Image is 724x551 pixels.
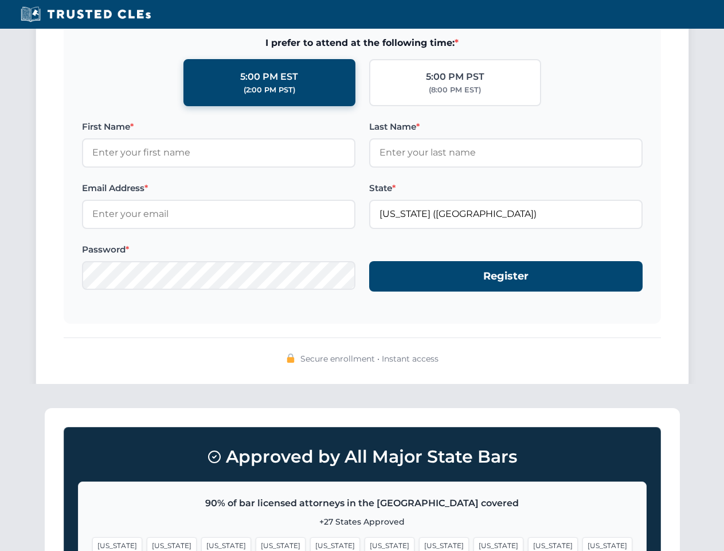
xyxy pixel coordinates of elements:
[82,138,355,167] input: Enter your first name
[82,181,355,195] label: Email Address
[92,496,632,511] p: 90% of bar licensed attorneys in the [GEOGRAPHIC_DATA] covered
[369,200,643,228] input: Florida (FL)
[369,120,643,134] label: Last Name
[82,36,643,51] span: I prefer to attend at the following time:
[82,243,355,257] label: Password
[286,354,295,363] img: 🔒
[369,181,643,195] label: State
[92,515,632,528] p: +27 States Approved
[17,6,154,23] img: Trusted CLEs
[78,441,647,472] h3: Approved by All Major State Bars
[369,138,643,167] input: Enter your last name
[426,69,484,84] div: 5:00 PM PST
[244,84,295,96] div: (2:00 PM PST)
[82,120,355,134] label: First Name
[300,352,439,365] span: Secure enrollment • Instant access
[82,200,355,228] input: Enter your email
[240,69,298,84] div: 5:00 PM EST
[429,84,481,96] div: (8:00 PM EST)
[369,261,643,292] button: Register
